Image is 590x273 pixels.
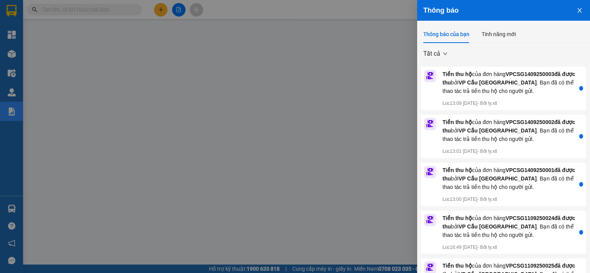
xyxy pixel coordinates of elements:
span: Tất cả [423,48,447,60]
span: Tiền thu hộ [442,71,472,77]
span: close [577,7,583,13]
div: của đơn hàng bởi . Bạn đã có thể thao tác trả tiền thu hộ cho người gửi. [442,70,576,95]
span: VPCSG1409250002 đã được thu [442,119,575,134]
span: VP Cầu [GEOGRAPHIC_DATA] [459,223,537,230]
span: VPCSG1109250024 đã được thu [442,215,575,230]
div: Tính năng mới [482,30,516,38]
span: VPCSG1409250001 đã được thu [442,167,575,182]
div: của đơn hàng bởi . Bạn đã có thể thao tác trả tiền thu hộ cho người gửi. [442,214,576,239]
span: VPCSG1409250003 đã được thu [442,71,575,86]
span: Tiền thu hộ [442,167,472,173]
p: Lúc 13:09 [DATE] - Bởi ly.xtl [442,100,576,107]
div: của đơn hàng bởi . Bạn đã có thể thao tác trả tiền thu hộ cho người gửi. [442,118,576,143]
div: Thông báo của bạn [423,30,469,38]
span: Tiền thu hộ [442,119,472,125]
p: Lúc 13:00 [DATE] - Bởi ly.xtl [442,196,576,203]
div: của đơn hàng bởi . Bạn đã có thể thao tác trả tiền thu hộ cho người gửi. [442,166,576,191]
p: Lúc 16:49 [DATE] - Bởi ly.xtl [442,244,576,251]
div: Thông báo [423,6,584,15]
span: VP Cầu [GEOGRAPHIC_DATA] [459,79,537,86]
p: Lúc 13:01 [DATE] - Bởi ly.xtl [442,148,576,155]
span: Tiền thu hộ [442,263,472,269]
span: VP Cầu [GEOGRAPHIC_DATA] [459,127,537,134]
span: Tiền thu hộ [442,215,472,221]
span: VP Cầu [GEOGRAPHIC_DATA] [459,175,537,182]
